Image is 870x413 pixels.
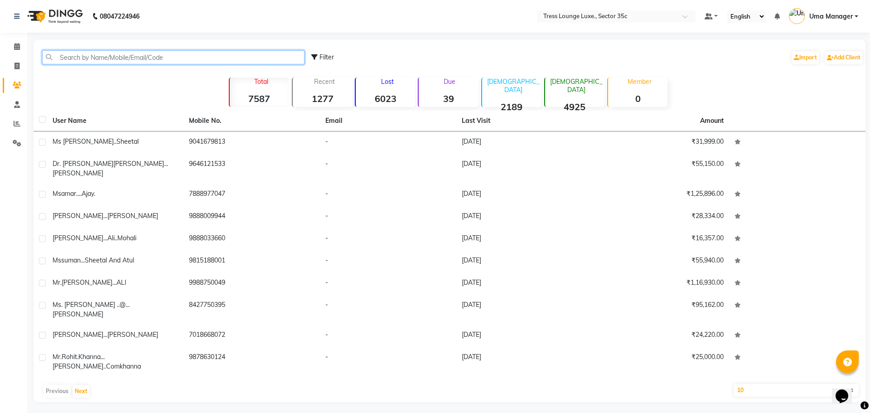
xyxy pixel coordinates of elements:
td: - [320,228,456,250]
td: [DATE] [456,131,593,154]
th: Amount [695,111,729,131]
td: - [320,131,456,154]
td: [DATE] [456,206,593,228]
strong: 2189 [482,101,541,112]
td: 9878630124 [184,347,320,377]
td: - [320,347,456,377]
td: 9646121533 [184,154,320,184]
img: logo [23,4,85,29]
td: 8427750395 [184,295,320,325]
td: - [320,295,456,325]
td: ₹28,334.00 [593,206,729,228]
td: ₹55,940.00 [593,250,729,272]
span: dr. [PERSON_NAME] [53,160,113,168]
td: [DATE] [456,250,593,272]
span: mr.rohit.khanna...[PERSON_NAME]..com [53,353,120,370]
b: 08047224946 [100,4,140,29]
td: 9888009944 [184,206,320,228]
strong: 4925 [545,101,604,112]
td: 9988750049 [184,272,320,295]
span: [PERSON_NAME]...ali..mohali [53,234,136,242]
span: suman...sheetal and atul [61,256,134,264]
button: Next [72,385,90,398]
td: [DATE] [456,272,593,295]
td: - [320,272,456,295]
input: Search by Name/Mobile/Email/Code [42,50,304,64]
span: [PERSON_NAME]...[PERSON_NAME] [53,330,158,339]
td: 7018668072 [184,325,320,347]
span: ms [PERSON_NAME].. [53,137,116,146]
p: Recent [296,78,352,86]
a: Import [792,51,819,64]
p: Member [612,78,667,86]
strong: 0 [608,93,667,104]
td: [DATE] [456,295,593,325]
span: sheetal [116,137,139,146]
th: User Name [47,111,184,131]
a: Add Client [825,51,863,64]
td: - [320,184,456,206]
span: khanna [120,362,141,370]
th: Mobile No. [184,111,320,131]
p: [DEMOGRAPHIC_DATA] [549,78,604,94]
td: - [320,250,456,272]
strong: 39 [419,93,478,104]
td: 7888977047 [184,184,320,206]
td: [DATE] [456,154,593,184]
span: Filter [319,53,334,61]
p: [DEMOGRAPHIC_DATA] [486,78,541,94]
td: ₹25,000.00 [593,347,729,377]
td: - [320,154,456,184]
td: ₹1,25,896.00 [593,184,729,206]
td: ₹1,16,930.00 [593,272,729,295]
span: Mr. [53,278,62,287]
strong: 7587 [230,93,289,104]
p: Total [233,78,289,86]
span: ms [53,256,61,264]
span: Uma Manager [809,12,853,21]
strong: 1277 [293,93,352,104]
td: 9888033660 [184,228,320,250]
span: amar....ajay. [61,189,95,198]
span: [PERSON_NAME]...[PERSON_NAME] [53,212,158,220]
td: - [320,206,456,228]
strong: 6023 [356,93,415,104]
img: Uma Manager [789,8,805,24]
span: ms [53,189,61,198]
td: - [320,325,456,347]
td: ₹31,999.00 [593,131,729,154]
th: Last Visit [456,111,593,131]
td: ₹16,357.00 [593,228,729,250]
span: ms. [PERSON_NAME] ..@...[PERSON_NAME] [53,301,130,318]
span: [PERSON_NAME]...ALI [62,278,126,287]
iframe: chat widget [832,377,861,404]
td: [DATE] [456,228,593,250]
th: Email [320,111,456,131]
td: ₹24,220.00 [593,325,729,347]
td: 9815188001 [184,250,320,272]
td: ₹55,150.00 [593,154,729,184]
td: [DATE] [456,184,593,206]
td: 9041679813 [184,131,320,154]
td: [DATE] [456,347,593,377]
p: Due [420,78,478,86]
p: Lost [359,78,415,86]
td: ₹95,162.00 [593,295,729,325]
td: [DATE] [456,325,593,347]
